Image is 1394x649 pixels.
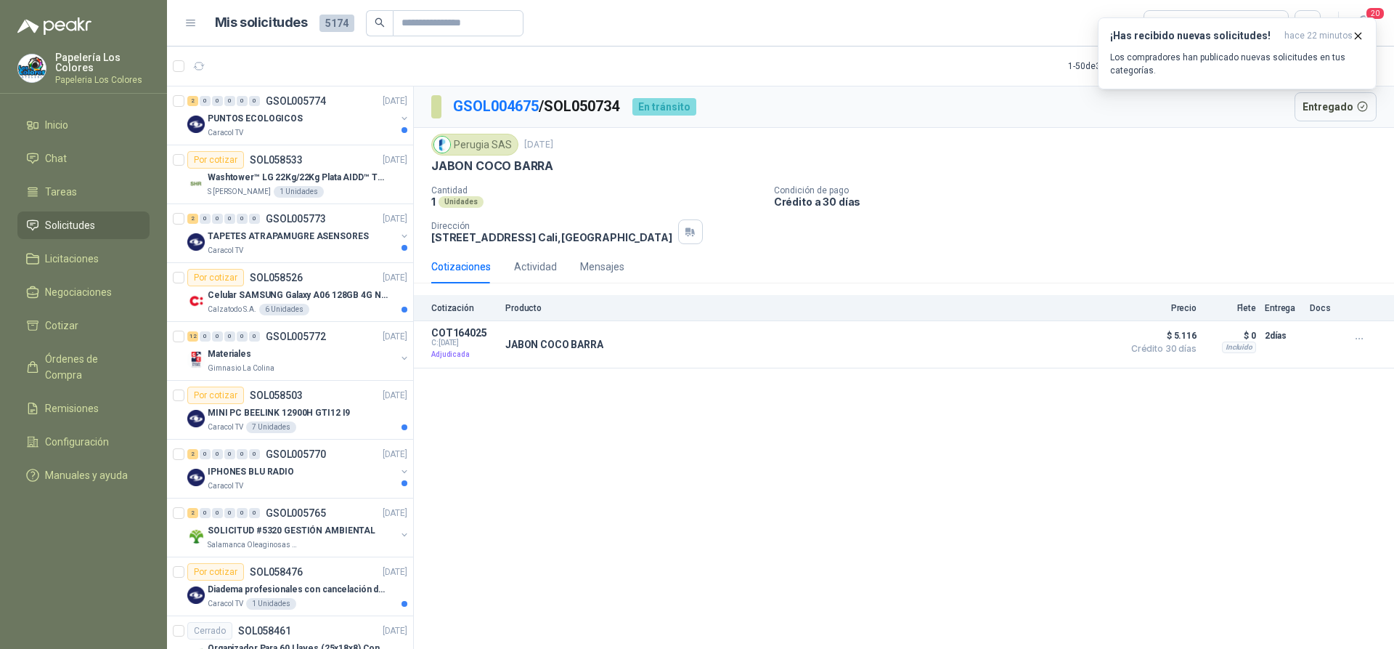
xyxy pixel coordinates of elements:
[187,504,410,551] a: 2 0 0 0 0 0 GSOL005765[DATE] Company LogoSOLICITUD #5320 GESTIÓN AMBIENTALSalamanca Oleaginosas SAS
[259,304,309,315] div: 6 Unidades
[45,467,128,483] span: Manuales y ayuda
[45,284,112,300] span: Negociaciones
[17,428,150,456] a: Configuración
[505,339,603,350] p: JABON COCO BARRA
[431,158,553,174] p: JABON COCO BARRA
[208,465,294,479] p: IPHONES BLU RADIO
[208,422,243,433] p: Caracol TV
[266,331,326,342] p: GSOL005772
[200,508,211,518] div: 0
[208,406,350,420] p: MINI PC BEELINK 12900H GTI12 I9
[383,330,407,344] p: [DATE]
[250,155,303,165] p: SOL058533
[266,449,326,459] p: GSOL005770
[167,381,413,440] a: Por cotizarSOL058503[DATE] Company LogoMINI PC BEELINK 12900H GTI12 I9Caracol TV7 Unidades
[17,245,150,273] a: Licitaciones
[187,269,244,286] div: Por cotizar
[17,178,150,206] a: Tareas
[237,96,248,106] div: 0
[212,214,223,224] div: 0
[774,185,1388,195] p: Condición de pago
[524,138,553,152] p: [DATE]
[208,363,274,374] p: Gimnasio La Colina
[1068,55,1162,78] div: 1 - 50 de 3336
[212,508,223,518] div: 0
[17,345,150,389] a: Órdenes de Compra
[187,586,205,604] img: Company Logo
[431,339,497,347] span: C: [DATE]
[224,449,235,459] div: 0
[1310,303,1339,313] p: Docs
[1222,342,1256,353] div: Incluido
[212,449,223,459] div: 0
[45,351,136,383] span: Órdenes de Compra
[187,174,205,192] img: Company Logo
[55,76,150,84] p: Papeleria Los Colores
[215,12,308,33] h1: Mis solicitudes
[224,331,235,342] div: 0
[1124,344,1197,353] span: Crédito 30 días
[505,303,1115,313] p: Producto
[208,583,388,597] p: Diadema profesionales con cancelación de ruido en micrófono
[187,410,205,427] img: Company Logo
[431,134,518,156] div: Perugia SAS
[1124,327,1197,344] span: $ 5.116
[1098,17,1377,89] button: ¡Has recibido nuevas solicitudes!hace 22 minutos Los compradores han publicado nuevas solicitudes...
[200,331,211,342] div: 0
[208,289,388,302] p: Celular SAMSUNG Galaxy A06 128GB 4G Negro
[1205,327,1256,344] p: $ 0
[1205,303,1256,313] p: Flete
[431,303,497,313] p: Cotización
[17,395,150,422] a: Remisiones
[187,328,410,374] a: 12 0 0 0 0 0 GSOL005772[DATE] Company LogoMaterialesGimnasio La Colina
[266,96,326,106] p: GSOL005774
[187,528,205,545] img: Company Logo
[383,448,407,461] p: [DATE]
[319,15,354,32] span: 5174
[274,186,324,198] div: 1 Unidades
[45,318,78,334] span: Cotizar
[208,245,243,257] p: Caracol TV
[212,96,223,106] div: 0
[17,111,150,139] a: Inicio
[439,196,484,208] div: Unidades
[580,259,624,275] div: Mensajes
[774,195,1388,208] p: Crédito a 30 días
[375,17,385,28] span: search
[224,508,235,518] div: 0
[431,185,762,195] p: Cantidad
[383,624,407,638] p: [DATE]
[187,331,198,342] div: 12
[1284,30,1353,42] span: hace 22 minutos
[249,449,260,459] div: 0
[1110,51,1364,77] p: Los compradores han publicado nuevas solicitudes en tus categorías.
[431,231,672,243] p: [STREET_ADDRESS] Cali , [GEOGRAPHIC_DATA]
[17,461,150,489] a: Manuales y ayuda
[187,508,198,518] div: 2
[249,508,260,518] div: 0
[187,214,198,224] div: 2
[187,446,410,492] a: 2 0 0 0 0 0 GSOL005770[DATE] Company LogoIPHONES BLU RADIOCaracol TV
[208,304,256,315] p: Calzatodo S.A.
[212,331,223,342] div: 0
[187,563,244,581] div: Por cotizar
[383,212,407,226] p: [DATE]
[208,186,271,198] p: S [PERSON_NAME]
[249,214,260,224] div: 0
[266,508,326,518] p: GSOL005765
[453,97,539,115] a: GSOL004675
[383,271,407,285] p: [DATE]
[208,480,243,492] p: Caracol TV
[17,145,150,172] a: Chat
[167,557,413,616] a: Por cotizarSOL058476[DATE] Company LogoDiadema profesionales con cancelación de ruido en micrófon...
[45,251,99,267] span: Licitaciones
[1110,30,1279,42] h3: ¡Has recibido nuevas solicitudes!
[208,171,388,185] p: Washtower™ LG 22Kg/22Kg Plata AIDD™ ThinQ™ Steam™ WK22VS6P
[453,95,621,118] p: / SOL050734
[250,273,303,283] p: SOL058526
[1124,303,1197,313] p: Precio
[224,214,235,224] div: 0
[45,150,67,166] span: Chat
[383,153,407,167] p: [DATE]
[187,210,410,257] a: 2 0 0 0 0 0 GSOL005773[DATE] Company LogoTAPETES ATRAPAMUGRE ASENSORESCaracol TV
